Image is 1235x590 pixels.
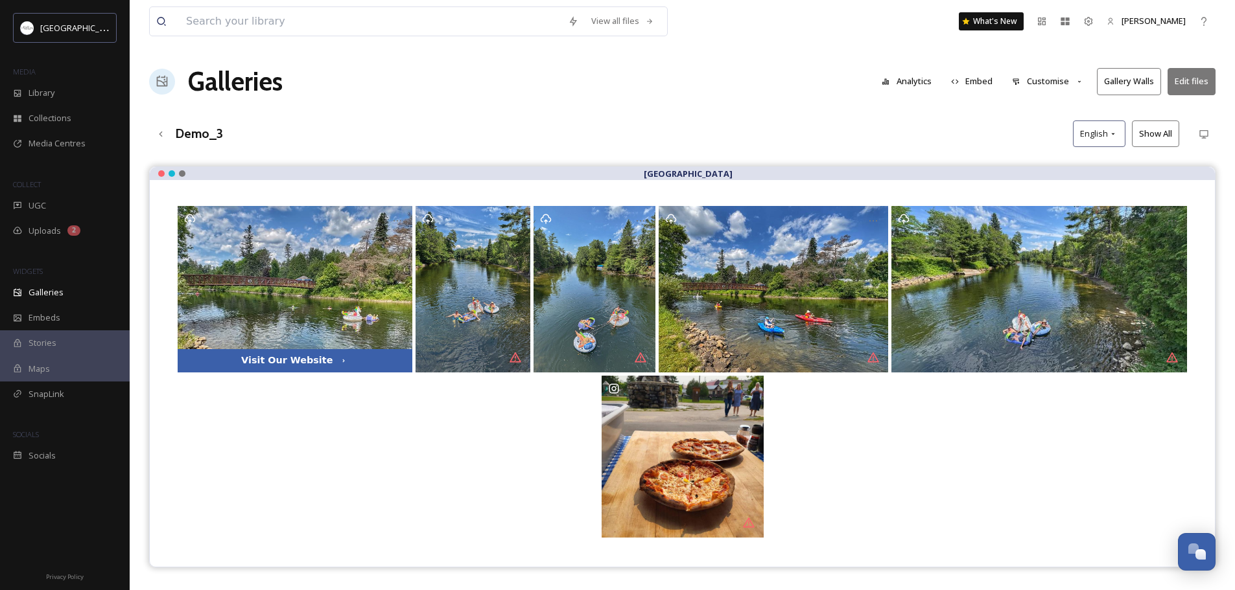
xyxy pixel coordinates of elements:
[40,21,123,34] span: [GEOGRAPHIC_DATA]
[21,21,34,34] img: Frame%2013.png
[29,199,46,212] span: UGC
[29,337,56,349] span: Stories
[29,137,86,150] span: Media Centres
[13,429,39,439] span: SOCIALS
[67,225,80,236] div: 2
[241,356,333,366] div: Visit Our Website
[29,87,54,99] span: Library
[29,449,56,462] span: Socials
[1178,533,1216,571] button: Open Chat
[1006,69,1090,94] button: Customise
[188,62,283,101] a: Galleries
[1168,68,1216,95] button: Edit files
[180,7,561,36] input: Search your library
[46,573,84,581] span: Privacy Policy
[585,8,661,34] a: View all files
[414,206,532,372] a: Opens media popup. Media description: IMG_2832.JPG.
[29,286,64,299] span: Galleries
[13,179,41,189] span: COLLECT
[176,206,414,372] a: Opens media popup. Media description: IMG_2844.JPG.
[29,312,60,324] span: Embeds
[1132,120,1179,147] button: Show All
[532,206,657,372] a: Opens media popup. Media description: IMG_2835.JPG.
[176,124,223,143] h3: Demo_3
[657,206,889,372] a: Opens media popup. Media description: IMG_2848.JPG.
[29,225,61,237] span: Uploads
[1080,128,1108,140] span: English
[875,69,945,94] a: Analytics
[1097,68,1161,95] button: Gallery Walls
[875,69,938,94] button: Analytics
[959,12,1024,30] a: What's New
[29,388,64,400] span: SnapLink
[945,69,1000,94] button: Embed
[1100,8,1192,34] a: [PERSON_NAME]
[600,376,765,538] a: Opens media popup. Media description: intothebluepizza-18057092669239933.jpeg.
[1122,15,1186,27] span: [PERSON_NAME]
[13,67,36,76] span: MEDIA
[29,112,71,124] span: Collections
[13,266,43,276] span: WIDGETS
[29,363,50,375] span: Maps
[46,568,84,584] a: Privacy Policy
[889,206,1188,372] a: Opens media popup. Media description: IMG_2834.JPG.
[644,168,733,179] strong: [GEOGRAPHIC_DATA]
